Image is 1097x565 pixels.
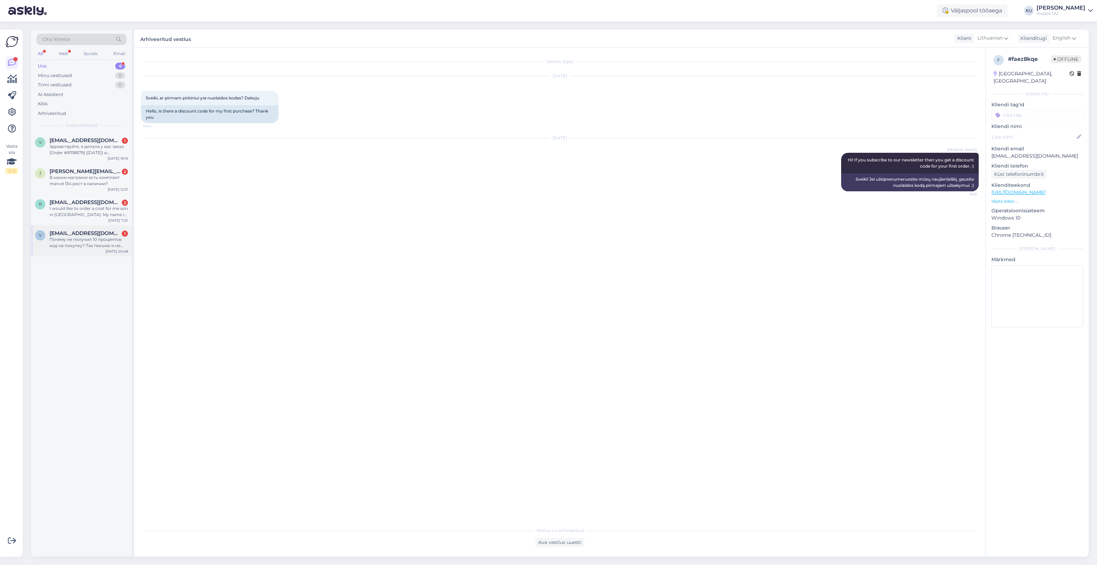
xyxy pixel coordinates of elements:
[991,246,1083,252] div: [PERSON_NAME]
[39,140,42,145] span: v
[6,35,19,48] img: Askly Logo
[141,135,979,141] div: [DATE]
[106,249,128,254] div: [DATE] 20:48
[536,527,584,534] span: Vestlus on arhiveeritud
[6,143,18,174] div: Vaata siia
[50,174,128,187] div: В каком магазине есть комплект marvel 134 рост в наличии?
[991,207,1083,214] p: Operatsioonisüsteem
[122,200,128,206] div: 2
[997,57,1000,63] span: f
[991,101,1083,108] p: Kliendi tag'id
[6,168,18,174] div: 2 / 3
[38,91,63,98] div: AI Assistent
[82,49,99,58] div: Socials
[1053,34,1071,42] span: English
[50,137,121,143] span: vlrrdhrs@gmail.com
[108,218,128,223] div: [DATE] 7:25
[50,236,128,249] div: Почему не получил 10 процентов код на покупку? Так письмо и не пришло
[36,49,44,58] div: All
[991,170,1047,179] div: Küsi telefoninumbrit
[50,143,128,156] div: Здравствуйте, я делала у вас заказ [Order #91118879] ([DATE]) и отправила обратно отправителю ком...
[38,110,66,117] div: Arhiveeritud
[991,189,1045,195] a: [URL][DOMAIN_NAME]
[1024,6,1034,15] div: KU
[39,202,42,207] span: r
[955,35,971,42] div: Klient
[991,123,1083,130] p: Kliendi nimi
[991,256,1083,263] p: Märkmed
[991,110,1083,120] input: Lisa tag
[38,100,48,107] div: Kõik
[991,152,1083,160] p: [EMAIL_ADDRESS][DOMAIN_NAME]
[50,168,121,174] span: Jekaterina@lolic.com
[991,145,1083,152] p: Kliendi email
[143,124,169,129] span: 11:44
[50,205,128,218] div: I would like to order a coat for me son in [GEOGRAPHIC_DATA]. My name is [PERSON_NAME]. My email ...
[57,49,69,58] div: Web
[39,233,42,238] span: v
[112,49,127,58] div: Email
[108,187,128,192] div: [DATE] 12:31
[115,63,125,70] div: 4
[141,73,979,79] div: [DATE]
[1036,11,1085,16] div: Huppa OÜ
[43,36,70,43] span: Otsi kliente
[991,91,1083,97] div: Kliendi info
[1036,5,1093,16] a: [PERSON_NAME]Huppa OÜ
[951,192,977,197] span: 8:59
[115,72,125,79] div: 0
[108,156,128,161] div: [DATE] 16:19
[991,214,1083,222] p: Windows 10
[115,82,125,88] div: 0
[1008,55,1051,63] div: # faez8kqe
[1036,5,1085,11] div: [PERSON_NAME]
[991,224,1083,232] p: Brauser
[122,169,128,175] div: 2
[122,138,128,144] div: 1
[937,4,1008,17] div: Väljaspool tööaega
[141,58,979,65] div: Vestlus algas
[38,82,72,88] div: Tiimi vestlused
[1018,35,1047,42] div: Klienditugi
[535,538,584,547] div: Ava vestlus uuesti
[991,232,1083,239] p: Chrome [TECHNICAL_ID]
[38,72,72,79] div: Minu vestlused
[50,199,121,205] span: rv247@cornell.edu
[991,198,1083,204] p: Vaata edasi ...
[141,105,279,123] div: Hello, is there a discount code for my first purchase? Thank you
[140,34,191,43] label: Arhiveeritud vestlus
[50,230,121,236] span: voitkevic.ruslan@gmail.com
[993,70,1069,85] div: [GEOGRAPHIC_DATA], [GEOGRAPHIC_DATA]
[39,171,41,176] span: J
[991,162,1083,170] p: Kliendi telefon
[38,63,47,70] div: Uus
[66,122,98,128] span: Uued vestlused
[991,182,1083,189] p: Klienditeekond
[1051,55,1081,63] span: Offline
[848,157,975,169] span: Hi! If you subscribe to our newsletter then you get a discount code for your first order. :)
[122,231,128,237] div: 1
[841,173,979,191] div: Sveiki! Jei užsiprenumeruosite mūsų naujienlaiškį, gausite nuolaidos kodą pirmajam užsakymui. :)
[146,95,259,100] span: Sveiki, ar pirmam pirkiniui yra nuolaidos kodas? Dekoju
[947,147,977,152] span: [PERSON_NAME]
[977,34,1003,42] span: Lithuanian
[992,133,1075,141] input: Lisa nimi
